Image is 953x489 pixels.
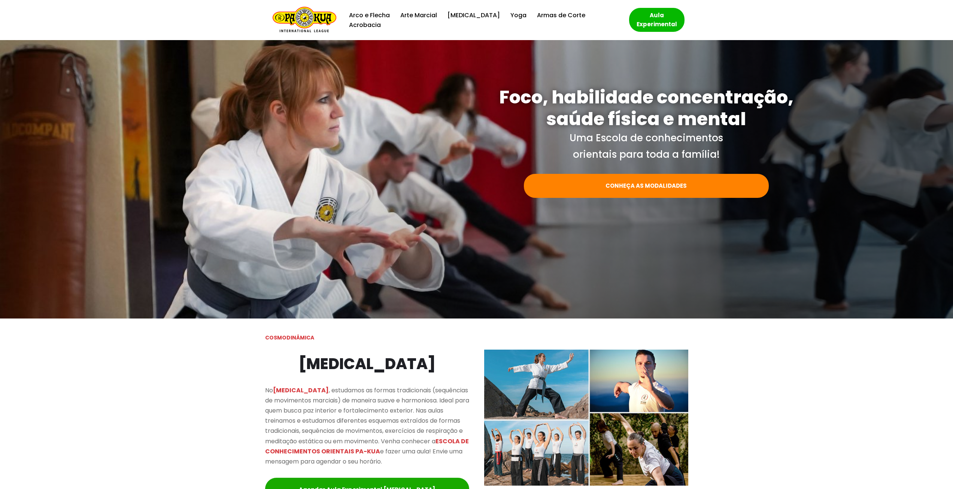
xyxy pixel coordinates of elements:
mark: ESCOLA DE CONHECIMENTOS ORIENTAIS PA-KUA [265,437,469,456]
a: Arco e Flecha [349,10,390,20]
h1: Foco, habilidade concentração, saúde física e mental [483,87,810,130]
a: Aula Experimental [629,8,685,32]
a: [MEDICAL_DATA] [447,10,500,20]
a: Armas de Corte [537,10,585,20]
div: Menu primário [347,10,618,30]
a: CONHEÇA AS MODALIDADES [524,174,769,198]
h2: [MEDICAL_DATA] [265,352,469,376]
a: Escola de Conhecimentos Orientais Pa-Kua Uma escola para toda família [269,7,336,33]
mark: [MEDICAL_DATA] [273,386,329,395]
img: Pa-Kua tai chi [484,350,688,486]
a: Arte Marcial [400,10,437,20]
p: No , estudamos as formas tradicionais (sequências de movimentos marciais) de maneira suave e harm... [265,385,469,467]
strong: COSMODINÂMICA [265,334,314,341]
a: Yoga [510,10,526,20]
a: Acrobacia [349,20,381,30]
p: Uma Escola de conhecimentos orientais para toda a família! [483,130,810,163]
